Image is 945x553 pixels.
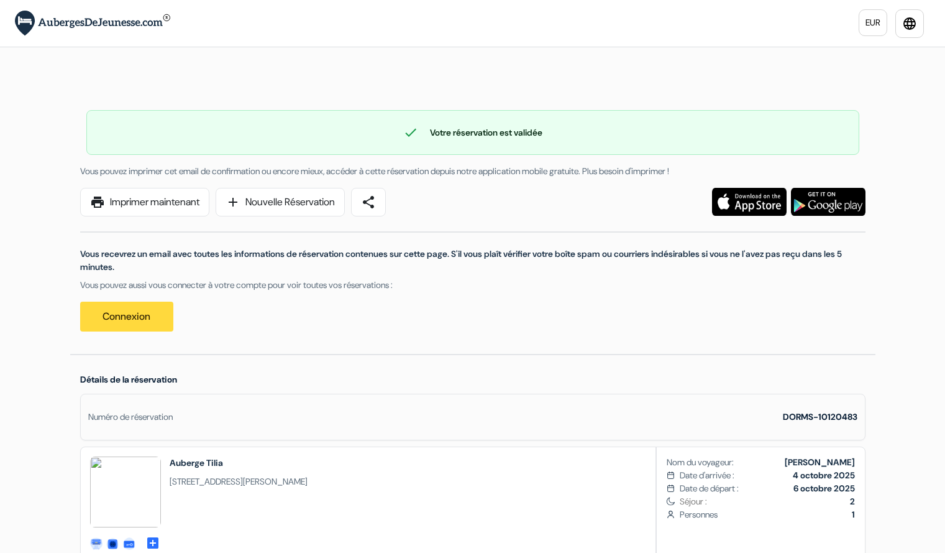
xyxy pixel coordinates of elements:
span: print [90,195,105,210]
a: language [895,9,924,38]
div: Numéro de réservation [88,411,173,424]
p: Vous pouvez aussi vous connecter à votre compte pour voir toutes vos réservations : [80,279,865,292]
b: 1 [852,509,855,520]
img: Téléchargez l'application gratuite [791,188,865,216]
span: Séjour : [680,495,854,508]
a: share [351,188,386,216]
a: EUR [859,9,887,36]
img: XTsLNQA0BTAANgZp [90,457,161,527]
span: Date d'arrivée : [680,469,734,482]
span: Vous pouvez imprimer cet email de confirmation ou encore mieux, accéder à cette réservation depui... [80,165,669,177]
b: 6 octobre 2025 [793,483,855,494]
a: Connexion [80,302,173,332]
span: Détails de la réservation [80,374,177,385]
div: Votre réservation est validée [87,125,859,140]
img: Téléchargez l'application gratuite [712,188,787,216]
span: Nom du voyageur: [667,456,734,469]
p: Vous recevrez un email avec toutes les informations de réservation contenues sur cette page. S'il... [80,248,865,274]
span: share [361,195,376,210]
h2: Auberge Tilia [170,457,308,469]
a: addNouvelle Réservation [216,188,345,216]
img: AubergesDeJeunesse.com [15,11,170,36]
span: check [403,125,418,140]
b: 2 [850,496,855,507]
a: printImprimer maintenant [80,188,209,216]
b: [PERSON_NAME] [785,457,855,468]
strong: DORMS-10120483 [783,411,857,422]
span: Date de départ : [680,482,739,495]
i: language [902,16,917,31]
span: add [226,195,240,210]
a: add_box [145,535,160,548]
span: [STREET_ADDRESS][PERSON_NAME] [170,475,308,488]
b: 4 octobre 2025 [793,470,855,481]
span: Personnes [680,508,854,521]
